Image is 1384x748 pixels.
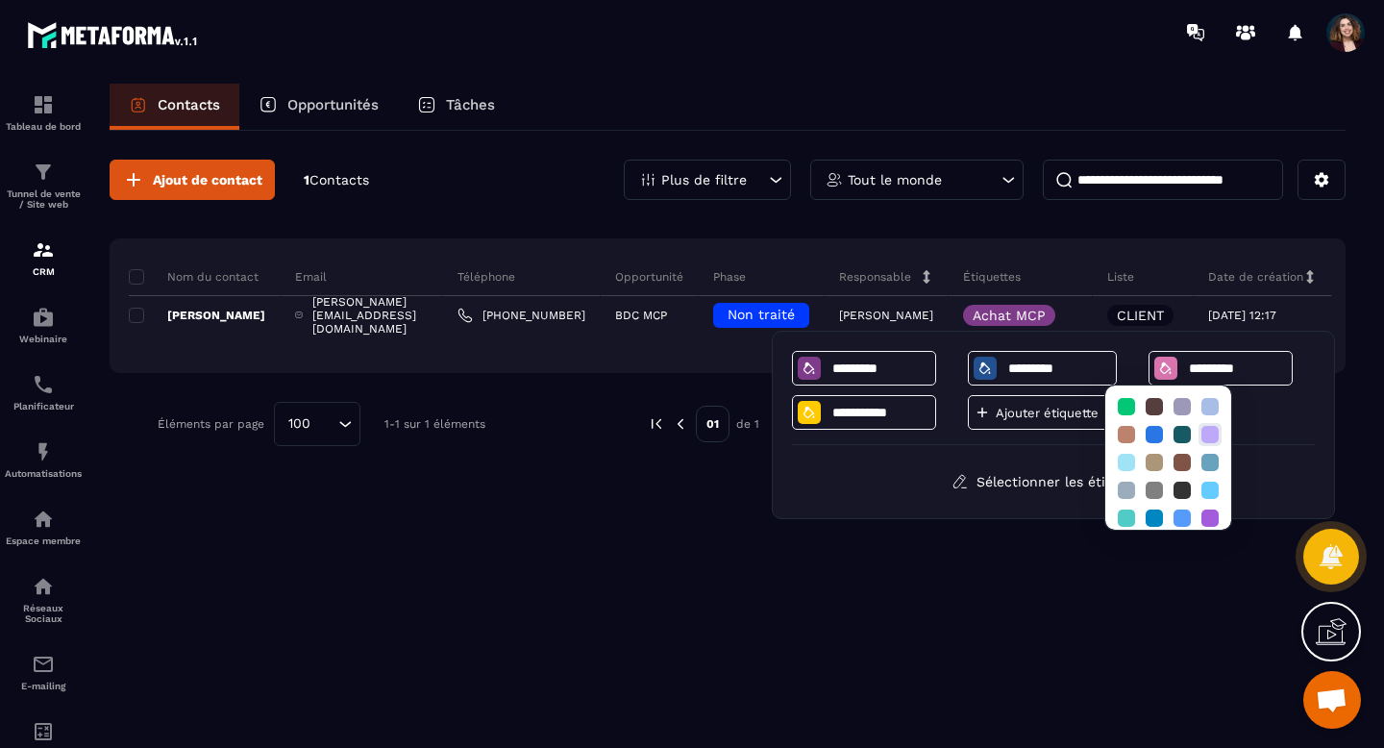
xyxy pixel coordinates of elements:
p: Nom du contact [129,269,259,285]
p: 1 [304,171,369,189]
img: scheduler [32,373,55,396]
p: 01 [696,406,729,442]
span: Non traité [728,307,795,322]
p: 1-1 sur 1 éléments [384,417,485,431]
span: 100 [282,413,317,435]
p: Achat MCP [973,309,1046,322]
img: next [766,415,783,433]
p: Automatisations [5,468,82,479]
a: schedulerschedulerPlanificateur [5,359,82,426]
p: de 1 [736,416,759,432]
img: formation [32,93,55,116]
a: automationsautomationsAutomatisations [5,426,82,493]
button: Sélectionner les étiquettes [937,464,1170,499]
p: CLIENT [1117,309,1164,322]
a: automationsautomationsEspace membre [5,493,82,561]
span: Contacts [309,172,369,187]
a: automationsautomationsWebinaire [5,291,82,359]
a: formationformationTunnel de vente / Site web [5,146,82,224]
p: Contacts [158,96,220,113]
a: emailemailE-mailing [5,638,82,706]
img: prev [672,415,689,433]
p: Espace membre [5,536,82,546]
p: Phase [713,269,746,285]
p: Webinaire [5,334,82,344]
p: CRM [5,266,82,277]
p: Responsable [839,269,911,285]
p: Date de création [1208,269,1303,285]
p: Ajouter étiquette [996,406,1111,420]
p: Opportunité [615,269,683,285]
div: Search for option [274,402,360,446]
img: logo [27,17,200,52]
a: formationformationTableau de bord [5,79,82,146]
a: Ouvrir le chat [1303,671,1361,729]
a: [PHONE_NUMBER] [457,308,585,323]
img: automations [32,440,55,463]
img: email [32,653,55,676]
p: BDC MCP [615,309,667,322]
p: Opportunités [287,96,379,113]
a: Tâches [398,84,514,130]
a: Opportunités [239,84,398,130]
input: Search for option [317,413,334,435]
span: Ajout de contact [153,170,262,189]
img: accountant [32,720,55,743]
p: Tableau de bord [5,121,82,132]
p: Tunnel de vente / Site web [5,188,82,210]
p: Liste [1107,269,1134,285]
a: formationformationCRM [5,224,82,291]
button: Ajout de contact [110,160,275,200]
p: Téléphone [457,269,515,285]
p: Planificateur [5,401,82,411]
p: E-mailing [5,681,82,691]
img: formation [32,238,55,262]
img: automations [32,306,55,329]
p: Éléments par page [158,417,264,431]
p: Réseaux Sociaux [5,603,82,624]
img: prev [648,415,665,433]
a: social-networksocial-networkRéseaux Sociaux [5,561,82,638]
p: Email [295,269,327,285]
img: formation [32,161,55,184]
p: Plus de filtre [661,173,747,187]
p: Tout le monde [848,173,942,187]
img: automations [32,508,55,531]
img: social-network [32,575,55,598]
p: [PERSON_NAME] [839,309,933,322]
p: Étiquettes [963,269,1021,285]
a: Contacts [110,84,239,130]
p: [PERSON_NAME] [129,308,265,323]
p: [DATE] 12:17 [1208,309,1276,322]
p: Tâches [446,96,495,113]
